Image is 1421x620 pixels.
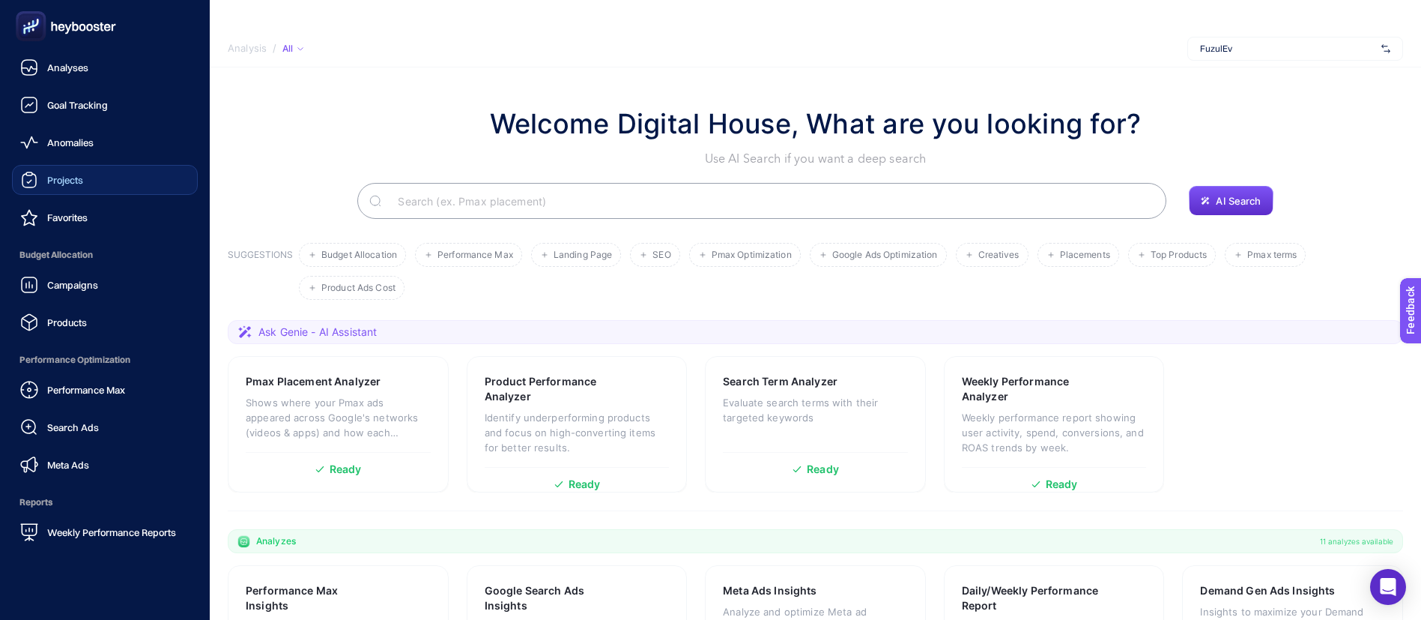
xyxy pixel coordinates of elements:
h3: Product Performance Analyzer [485,374,623,404]
span: Budget Allocation [321,250,397,261]
span: SEO [652,250,670,261]
span: Ask Genie - AI Assistant [258,325,377,340]
p: Shows where your Pmax ads appeared across Google's networks (videos & apps) and how each placemen... [246,395,431,440]
span: Campaigns [47,279,98,291]
a: Product Performance AnalyzerIdentify underperforming products and focus on high-converting items ... [467,356,688,493]
a: Performance Max [12,375,198,405]
span: Product Ads Cost [321,283,396,294]
a: Search Term AnalyzerEvaluate search terms with their targeted keywordsReady [705,356,926,493]
span: Analyses [47,61,88,73]
a: Search Ads [12,412,198,442]
h3: Meta Ads Insights [723,583,816,598]
span: Budget Allocation [12,240,198,270]
span: / [273,42,276,54]
span: Feedback [9,4,57,16]
span: Ready [330,464,362,475]
h3: Search Term Analyzer [723,374,837,389]
span: Projects [47,174,83,186]
a: Anomalies [12,127,198,157]
span: Pmax terms [1247,250,1297,261]
a: Analyses [12,52,198,82]
span: Landing Page [554,250,612,261]
h3: Google Search Ads Insights [485,583,622,613]
span: 11 analyzes available [1320,535,1393,547]
p: Use AI Search if you want a deep search [490,150,1142,168]
a: Weekly Performance AnalyzerWeekly performance report showing user activity, spend, conversions, a... [944,356,1165,493]
a: Campaigns [12,270,198,300]
h3: Daily/Weekly Performance Report [962,583,1101,613]
span: Placements [1060,250,1110,261]
span: Ready [807,464,839,475]
span: Top Products [1151,250,1207,261]
a: Products [12,307,198,337]
span: Analysis [228,43,267,55]
a: Weekly Performance Reports [12,517,198,547]
span: Performance Max [437,250,513,261]
span: Performance Max [47,384,125,396]
span: Weekly Performance Reports [47,526,176,538]
input: Search [386,180,1154,222]
span: Creatives [978,250,1019,261]
span: Ready [569,479,601,490]
h3: SUGGESTIONS [228,249,293,300]
div: Open Intercom Messenger [1370,569,1406,605]
a: Pmax Placement AnalyzerShows where your Pmax ads appeared across Google's networks (videos & apps... [228,356,449,493]
span: Performance Optimization [12,345,198,375]
h3: Pmax Placement Analyzer [246,374,381,389]
a: Goal Tracking [12,90,198,120]
span: Pmax Optimization [712,250,792,261]
span: Reports [12,487,198,517]
span: Goal Tracking [47,99,108,111]
button: AI Search [1189,186,1273,216]
span: Products [47,316,87,328]
p: Identify underperforming products and focus on high-converting items for better results. [485,410,670,455]
span: Meta Ads [47,459,89,471]
span: FuzulEv [1200,43,1375,55]
span: Analyzes [256,535,296,547]
h3: Performance Max Insights [246,583,383,613]
span: Ready [1046,479,1078,490]
h3: Weekly Performance Analyzer [962,374,1100,404]
span: Anomalies [47,136,94,148]
img: svg%3e [1381,41,1390,56]
a: Projects [12,165,198,195]
h3: Demand Gen Ads Insights [1200,583,1335,598]
p: Weekly performance report showing user activity, spend, conversions, and ROAS trends by week. [962,410,1147,455]
a: Favorites [12,202,198,232]
h1: Welcome Digital House, What are you looking for? [490,103,1142,144]
div: All [282,43,303,55]
a: Meta Ads [12,450,198,480]
span: Search Ads [47,421,99,433]
span: Google Ads Optimization [832,250,938,261]
span: Favorites [47,211,88,223]
span: AI Search [1216,195,1261,207]
p: Evaluate search terms with their targeted keywords [723,395,908,425]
